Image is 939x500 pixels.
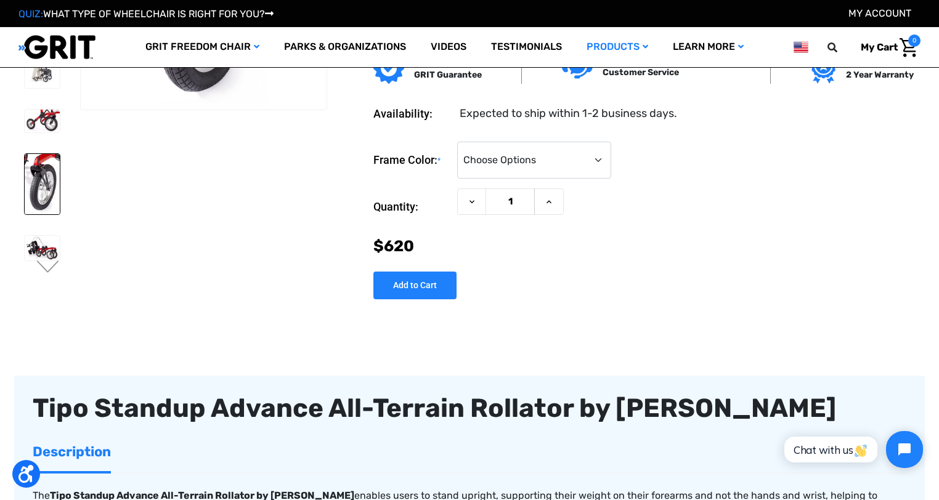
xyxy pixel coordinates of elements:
span: 0 [908,34,921,47]
div: Tipo Standup Advance All-Terrain Rollator by [PERSON_NAME] [33,394,906,422]
a: QUIZ:WHAT TYPE OF WHEELCHAIR IS RIGHT FOR YOU? [18,8,274,20]
img: Cart [900,38,917,57]
label: Quantity: [373,188,451,225]
input: Add to Cart [373,272,457,299]
a: Cart with 0 items [852,34,921,60]
img: Grit freedom [811,53,836,84]
input: Search [833,34,852,60]
dd: Expected to ship within 1-2 business days. [460,105,677,122]
img: Tipo Standup Advance All-Terrain Rollator by Comodita [25,110,60,132]
a: Testimonials [479,27,574,67]
strong: 2 Year Warranty [846,70,914,80]
label: Frame Color: [373,142,451,179]
strong: GRIT Guarantee [414,70,482,80]
iframe: Tidio Chat [771,421,933,478]
img: Tipo Standup Advance All-Terrain Rollator by Comodita [25,154,60,215]
img: Tipo Standup Advance All-Terrain Rollator by Comodita [25,236,60,260]
a: Parks & Organizations [272,27,418,67]
a: Description [33,432,111,471]
a: Account [848,7,911,19]
span: QUIZ: [18,8,43,20]
button: Go to slide 3 of 3 [35,260,61,275]
a: Products [574,27,661,67]
img: us.png [794,39,808,55]
span: $620 [373,237,414,255]
span: My Cart [861,41,898,53]
a: Learn More [661,27,756,67]
img: GRIT All-Terrain Wheelchair and Mobility Equipment [18,34,96,60]
strong: Customer Service [603,67,679,78]
a: GRIT Freedom Chair [133,27,272,67]
a: Videos [418,27,479,67]
dt: Availability: [373,105,451,122]
img: GRIT Guarantee [373,53,404,84]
